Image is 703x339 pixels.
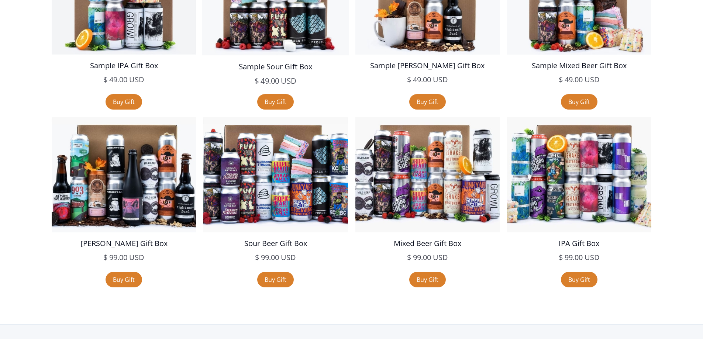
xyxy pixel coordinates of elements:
[203,117,348,272] a: Sour Beer Gift Box$ 99.00 USD
[409,272,446,287] a: Buy Gift
[106,94,142,110] a: Buy Gift
[106,272,142,287] a: Buy Gift
[202,61,349,72] h5: Sample Sour Gift Box
[52,252,196,263] h5: $ 99.00 USD
[507,74,651,85] h5: $ 49.00 USD
[203,238,348,249] h5: Sour Beer Gift Box
[52,117,196,272] a: [PERSON_NAME] Gift Box$ 99.00 USD
[355,74,500,85] h5: $ 49.00 USD
[507,238,651,249] h5: IPA Gift Box
[257,272,294,287] a: Buy Gift
[561,272,597,287] a: Buy Gift
[202,75,349,87] h5: $ 49.00 USD
[52,60,196,71] h5: Sample IPA Gift Box
[52,74,196,85] h5: $ 49.00 USD
[203,252,348,263] h5: $ 99.00 USD
[561,94,597,110] a: Buy Gift
[355,252,500,263] h5: $ 99.00 USD
[409,94,446,110] a: Buy Gift
[355,60,500,71] h5: Sample [PERSON_NAME] Gift Box
[507,117,651,272] a: IPA Gift Box$ 99.00 USD
[507,252,651,263] h5: $ 99.00 USD
[355,117,500,272] a: Mixed Beer Gift Box$ 99.00 USD
[355,238,500,249] h5: Mixed Beer Gift Box
[257,94,294,110] a: Buy Gift
[507,60,651,71] h5: Sample Mixed Beer Gift Box
[52,238,196,249] h5: [PERSON_NAME] Gift Box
